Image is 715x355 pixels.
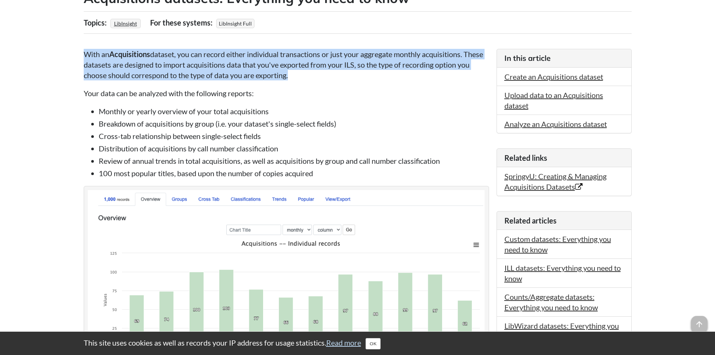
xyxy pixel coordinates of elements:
[99,156,489,166] li: Review of annual trends in total acquisitions, as well as acquisitions by group and call number c...
[113,18,138,29] a: LibInsight
[109,50,150,59] strong: Acquisitions
[99,131,489,141] li: Cross-tab relationship between single-select fields
[504,234,611,254] a: Custom datasets: Everything you need to know
[366,338,381,349] button: Close
[504,91,603,110] a: Upload data to an Acquisitions dataset
[76,337,639,349] div: This site uses cookies as well as records your IP address for usage statistics.
[504,172,607,191] a: SpringyU: Creating & Managing Acquisitions Datasets
[84,15,108,30] div: Topics:
[84,49,489,80] p: With an dataset, you can record either individual transactions or just your aggregate monthly acq...
[504,321,619,341] a: LibWizard datasets: Everything you need to know
[504,72,603,81] a: Create an Acquisitions dataset
[99,168,489,178] li: 100 most popular titles, based upon the number of copies acquired
[99,118,489,129] li: Breakdown of acquisitions by group (i.e. your dataset's single-select fields)
[326,338,361,347] a: Read more
[691,316,707,332] span: arrow_upward
[504,263,621,283] a: ILL datasets: Everything you need to know
[504,292,598,312] a: Counts/Aggregate datasets: Everything you need to know
[504,119,607,128] a: Analyze an Acquisitions dataset
[691,317,707,326] a: arrow_upward
[504,216,557,225] span: Related articles
[216,19,254,28] span: LibInsight Full
[99,106,489,116] li: Monthly or yearly overview of your total acquisitions
[84,88,489,98] p: Your data can be analyzed with the following reports:
[150,15,214,30] div: For these systems:
[504,153,547,162] span: Related links
[99,143,489,154] li: Distribution of acquisitions by call number classification
[504,53,624,63] h3: In this article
